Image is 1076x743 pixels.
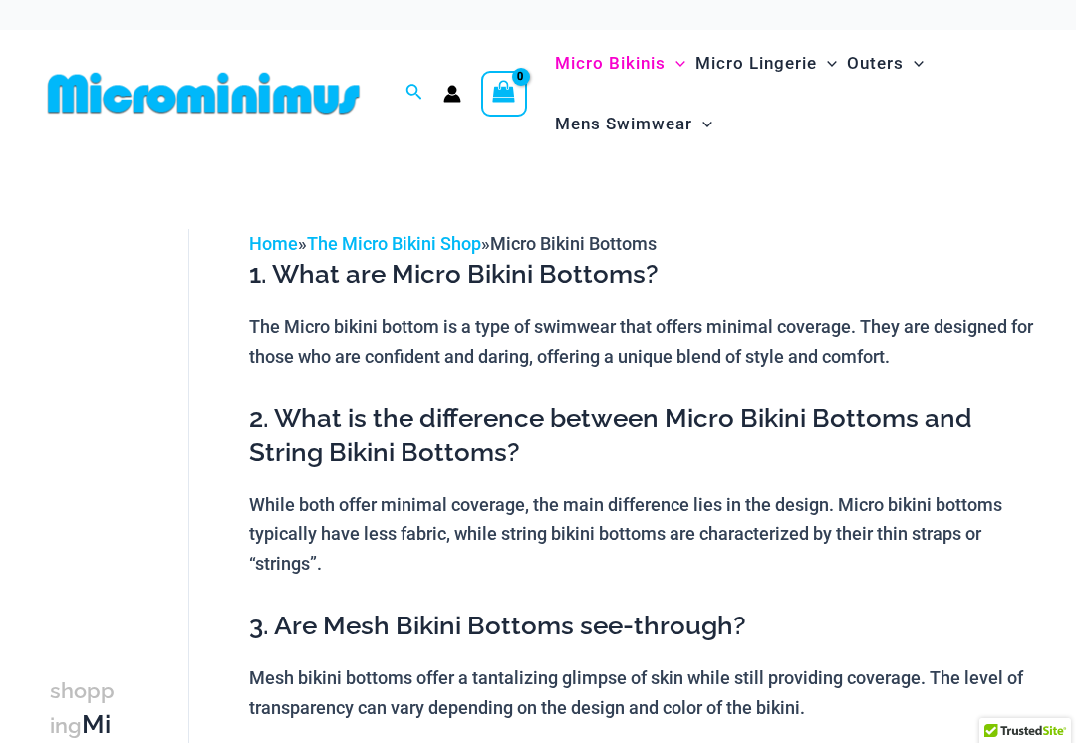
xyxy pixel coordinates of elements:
a: Account icon link [443,85,461,103]
img: MM SHOP LOGO FLAT [40,71,368,116]
a: Micro LingerieMenu ToggleMenu Toggle [690,33,842,94]
span: Outers [847,38,904,89]
a: Home [249,233,298,254]
span: Micro Lingerie [695,38,817,89]
span: Micro Bikini Bottoms [490,233,657,254]
a: Search icon link [405,81,423,106]
span: Mens Swimwear [555,99,692,149]
a: Micro BikinisMenu ToggleMenu Toggle [550,33,690,94]
p: While both offer minimal coverage, the main difference lies in the design. Micro bikini bottoms t... [249,490,1035,579]
span: shopping [50,678,115,738]
iframe: TrustedSite Certified [50,213,229,612]
nav: Site Navigation [547,30,1036,157]
span: Menu Toggle [692,99,712,149]
h3: 1. What are Micro Bikini Bottoms? [249,258,1035,292]
span: Micro Bikinis [555,38,666,89]
span: Menu Toggle [817,38,837,89]
a: OutersMenu ToggleMenu Toggle [842,33,929,94]
h3: 2. What is the difference between Micro Bikini Bottoms and String Bikini Bottoms? [249,402,1035,470]
p: The Micro bikini bottom is a type of swimwear that offers minimal coverage. They are designed for... [249,312,1035,371]
h3: 3. Are Mesh Bikini Bottoms see-through? [249,610,1035,643]
span: Menu Toggle [666,38,685,89]
p: Mesh bikini bottoms offer a tantalizing glimpse of skin while still providing coverage. The level... [249,663,1035,722]
span: » » [249,233,657,254]
span: Menu Toggle [904,38,924,89]
a: The Micro Bikini Shop [307,233,481,254]
a: View Shopping Cart, empty [481,71,527,117]
a: Mens SwimwearMenu ToggleMenu Toggle [550,94,717,154]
